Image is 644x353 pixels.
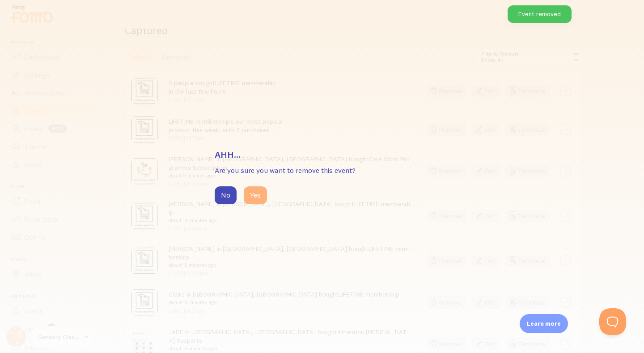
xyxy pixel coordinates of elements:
h3: Ahh... [215,149,429,160]
button: No [215,186,237,204]
div: Event removed [508,5,572,23]
iframe: Help Scout Beacon - Open [599,308,626,335]
p: Are you sure you want to remove this event? [215,165,429,176]
button: Yes [244,186,267,204]
p: Learn more [527,319,561,328]
div: Learn more [520,314,568,333]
